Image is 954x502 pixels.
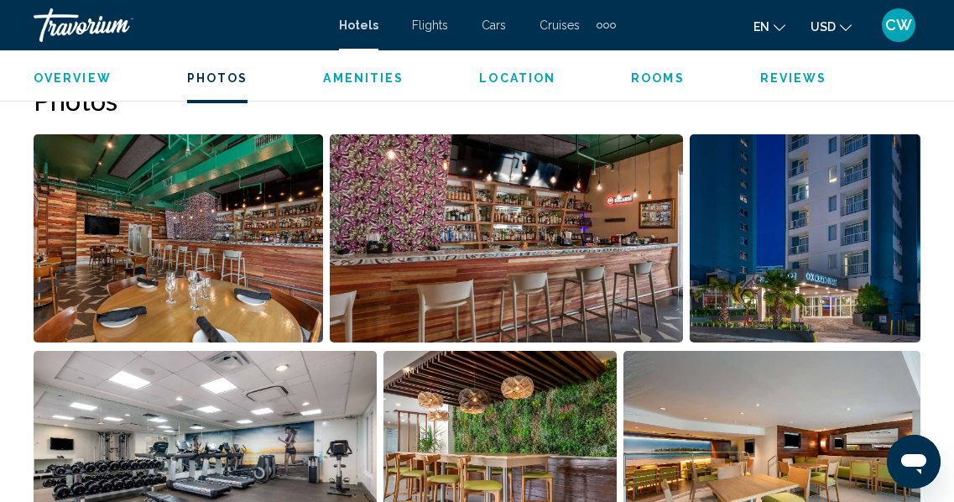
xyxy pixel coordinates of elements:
a: Cruises [540,18,580,32]
a: Flights [412,18,448,32]
button: Reviews [760,71,827,86]
button: Open full-screen image slider [34,133,323,343]
a: Cars [482,18,506,32]
span: en [753,20,769,34]
iframe: Button to launch messaging window [887,435,941,489]
span: Amenities [323,71,404,85]
span: Overview [34,71,112,85]
a: Hotels [339,18,378,32]
span: CW [885,17,912,34]
a: Travorium [34,8,322,42]
button: Photos [187,71,248,86]
button: Open full-screen image slider [330,133,682,343]
span: Location [479,71,555,85]
button: Overview [34,71,112,86]
button: User Menu [877,8,920,43]
button: Rooms [631,71,685,86]
button: Location [479,71,555,86]
span: Rooms [631,71,685,85]
button: Extra navigation items [597,12,616,39]
span: USD [811,20,836,34]
button: Change language [753,14,785,39]
button: Amenities [323,71,404,86]
button: Change currency [811,14,852,39]
span: Reviews [760,71,827,85]
button: Open full-screen image slider [690,133,920,343]
span: Photos [187,71,248,85]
